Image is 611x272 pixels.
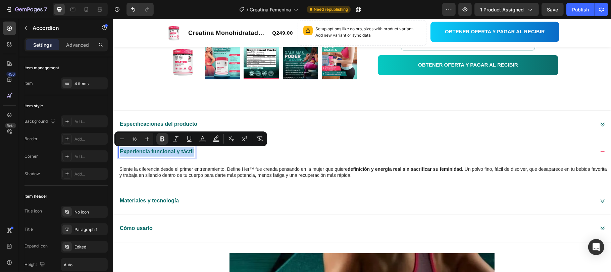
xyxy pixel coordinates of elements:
[6,147,494,159] p: Siente la diferencia desde el primer entrenamiento. Define Her™ fue creada pensando en la mujer q...
[542,3,564,16] button: Save
[5,123,16,128] div: Beta
[247,6,248,13] span: /
[24,208,42,214] div: Title icon
[24,260,46,269] div: Height
[33,24,90,32] p: Accordion
[314,6,348,12] span: Need republishing
[66,41,89,48] p: Advanced
[24,193,47,199] div: Item header
[474,3,539,16] button: 1 product assigned
[24,153,38,159] div: Corner
[24,226,33,232] div: Title
[74,209,106,215] div: No icon
[24,80,33,86] div: Item
[61,259,107,271] input: Auto
[33,41,52,48] p: Settings
[126,3,154,16] div: Undo/Redo
[6,176,67,188] div: Rich Text Editor. Editing area: main
[7,206,40,212] strong: Cómo usarlo
[74,119,106,125] div: Add...
[44,5,47,13] p: 7
[6,100,85,111] div: Rich Text Editor. Editing area: main
[547,7,558,12] span: Save
[3,3,50,16] button: 7
[566,3,595,16] button: Publish
[7,102,84,108] strong: Especificaciones del producto
[113,19,611,272] iframe: Design area
[74,136,106,142] div: Add...
[24,103,43,109] div: Item style
[74,244,106,250] div: Edited
[24,243,48,249] div: Expand icon
[74,154,106,160] div: Add...
[24,136,38,142] div: Border
[480,6,524,13] span: 1 product assigned
[265,36,445,56] button: <p><span style="font-size:15px;">OBTENER OFERTA Y PAGAR AL RECIBIR</span></p>
[7,179,66,185] strong: Materiales y tecnología
[6,72,16,77] div: 450
[6,127,82,139] div: Rich Text Editor. Editing area: main
[74,171,106,177] div: Add...
[74,81,106,87] div: 4 items
[305,43,405,49] span: OBTENER OFERTA Y PAGAR AL RECIBIR
[7,130,81,135] strong: Experiencia funcional y táctil
[572,6,589,13] div: Publish
[114,131,267,146] div: Editor contextual toolbar
[24,171,40,177] div: Shadow
[24,117,57,126] div: Background
[235,148,349,153] strong: definición y energía real sin sacrificar su feminidad
[24,65,59,71] div: Item management
[588,239,604,255] div: Open Intercom Messenger
[250,6,291,13] span: Creatina Femenina
[74,227,106,233] div: Paragraph 1
[6,204,41,216] div: Rich Text Editor. Editing area: main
